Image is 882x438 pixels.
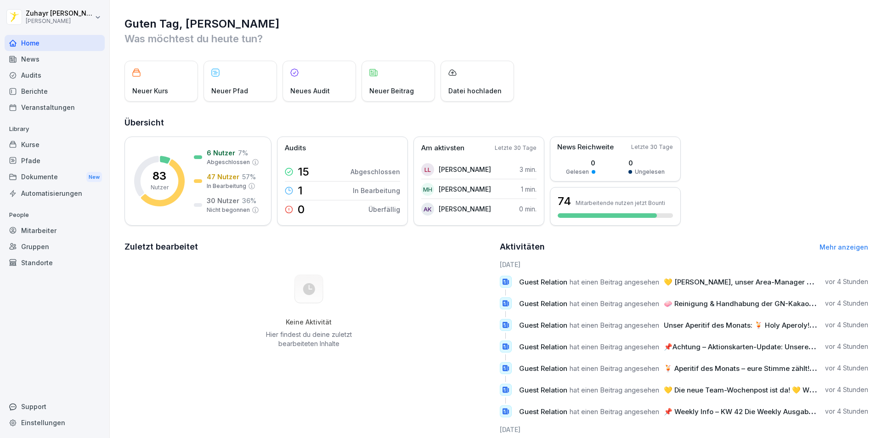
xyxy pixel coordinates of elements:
div: AK [421,203,434,216]
p: Neuer Pfad [211,86,248,96]
span: Guest Relation [519,407,567,416]
p: Am aktivsten [421,143,464,154]
h6: [DATE] [500,260,869,269]
span: hat einen Beitrag angesehen [570,407,659,416]
p: 36 % [242,196,256,205]
a: Home [5,35,105,51]
a: Mehr anzeigen [820,243,868,251]
p: vor 4 Stunden [825,407,868,416]
p: Gelesen [566,168,589,176]
p: In Bearbeitung [353,186,400,195]
a: Audits [5,67,105,83]
p: 30 Nutzer [207,196,239,205]
h6: [DATE] [500,425,869,434]
p: 3 min. [520,165,537,174]
p: [PERSON_NAME] [439,184,491,194]
p: News Reichweite [557,142,614,153]
p: [PERSON_NAME] [439,204,491,214]
span: Guest Relation [519,278,567,286]
p: 47 Nutzer [207,172,239,182]
h2: Aktivitäten [500,240,545,253]
p: Abgeschlossen [207,158,250,166]
a: Mitarbeiter [5,222,105,239]
p: Ungelesen [635,168,665,176]
a: Kurse [5,137,105,153]
p: Hier findest du deine zuletzt bearbeiteten Inhalte [262,330,355,348]
a: Einstellungen [5,415,105,431]
p: Datei hochladen [448,86,502,96]
p: Nutzer [151,183,169,192]
p: Neues Audit [290,86,330,96]
h2: Zuletzt bearbeitet [124,240,493,253]
p: vor 4 Stunden [825,364,868,373]
a: Veranstaltungen [5,99,105,115]
div: MH [421,183,434,196]
p: 0 [298,204,305,215]
p: Letzte 30 Tage [631,143,673,151]
h2: Übersicht [124,116,868,129]
span: hat einen Beitrag angesehen [570,342,659,351]
a: Berichte [5,83,105,99]
p: 6 Nutzer [207,148,235,158]
p: Was möchtest du heute tun? [124,31,868,46]
div: LL [421,163,434,176]
span: Guest Relation [519,386,567,394]
p: Überfällig [368,205,400,214]
h1: Guten Tag, [PERSON_NAME] [124,17,868,31]
span: hat einen Beitrag angesehen [570,321,659,330]
a: Standorte [5,255,105,271]
h5: Keine Aktivität [262,318,355,326]
div: Automatisierungen [5,185,105,201]
p: vor 4 Stunden [825,342,868,351]
p: [PERSON_NAME] [26,18,93,24]
div: New [86,172,102,182]
a: Pfade [5,153,105,169]
p: vor 4 Stunden [825,320,868,330]
span: hat einen Beitrag angesehen [570,278,659,286]
p: Nicht begonnen [207,206,250,214]
p: People [5,208,105,222]
p: 83 [153,171,166,182]
span: hat einen Beitrag angesehen [570,386,659,394]
p: 0 [566,158,595,168]
span: hat einen Beitrag angesehen [570,364,659,373]
p: 0 min. [519,204,537,214]
p: Zuhayr [PERSON_NAME] [26,10,93,17]
p: 7 % [238,148,248,158]
p: vor 4 Stunden [825,277,868,286]
p: vor 4 Stunden [825,299,868,308]
p: 1 [298,185,303,196]
p: Letzte 30 Tage [495,144,537,152]
p: 15 [298,166,309,177]
span: Guest Relation [519,364,567,373]
p: Neuer Beitrag [369,86,414,96]
a: DokumenteNew [5,169,105,186]
p: Abgeschlossen [351,167,400,176]
p: Neuer Kurs [132,86,168,96]
span: Guest Relation [519,299,567,308]
span: hat einen Beitrag angesehen [570,299,659,308]
div: Dokumente [5,169,105,186]
p: Audits [285,143,306,154]
p: vor 4 Stunden [825,385,868,394]
p: Library [5,122,105,137]
p: 0 [628,158,665,168]
div: Support [5,398,105,415]
p: [PERSON_NAME] [439,165,491,174]
span: Guest Relation [519,321,567,330]
p: 1 min. [521,184,537,194]
span: Guest Relation [519,342,567,351]
a: Gruppen [5,239,105,255]
h3: 74 [558,193,571,209]
a: News [5,51,105,67]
